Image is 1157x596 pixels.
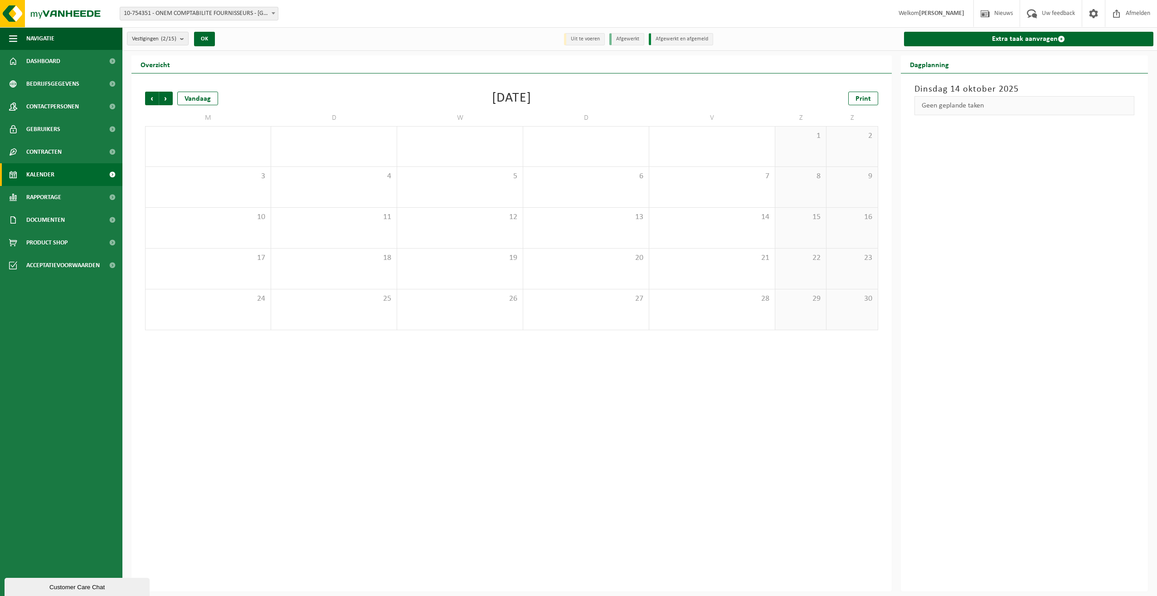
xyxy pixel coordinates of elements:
[654,253,770,263] span: 21
[780,171,822,181] span: 8
[523,110,649,126] td: D
[775,110,826,126] td: Z
[5,576,151,596] iframe: chat widget
[26,141,62,163] span: Contracten
[654,294,770,304] span: 28
[120,7,278,20] span: 10-754351 - ONEM COMPTABILITE FOURNISSEURS - BRUXELLES
[492,92,531,105] div: [DATE]
[276,212,392,222] span: 11
[127,32,189,45] button: Vestigingen(2/15)
[649,110,775,126] td: V
[145,92,159,105] span: Vorige
[26,50,60,73] span: Dashboard
[780,131,822,141] span: 1
[397,110,523,126] td: W
[914,96,1135,115] div: Geen geplande taken
[276,253,392,263] span: 18
[26,27,54,50] span: Navigatie
[831,294,873,304] span: 30
[150,294,266,304] span: 24
[831,253,873,263] span: 23
[26,95,79,118] span: Contactpersonen
[528,171,644,181] span: 6
[402,253,518,263] span: 19
[145,110,271,126] td: M
[919,10,964,17] strong: [PERSON_NAME]
[564,33,605,45] li: Uit te voeren
[826,110,878,126] td: Z
[901,55,958,73] h2: Dagplanning
[194,32,215,46] button: OK
[528,212,644,222] span: 13
[276,171,392,181] span: 4
[271,110,397,126] td: D
[904,32,1154,46] a: Extra taak aanvragen
[161,36,176,42] count: (2/15)
[780,294,822,304] span: 29
[276,294,392,304] span: 25
[831,131,873,141] span: 2
[177,92,218,105] div: Vandaag
[150,212,266,222] span: 10
[26,73,79,95] span: Bedrijfsgegevens
[150,253,266,263] span: 17
[654,171,770,181] span: 7
[914,83,1135,96] h3: Dinsdag 14 oktober 2025
[26,118,60,141] span: Gebruikers
[26,209,65,231] span: Documenten
[402,294,518,304] span: 26
[780,253,822,263] span: 22
[150,171,266,181] span: 3
[26,254,100,277] span: Acceptatievoorwaarden
[654,212,770,222] span: 14
[402,212,518,222] span: 12
[831,212,873,222] span: 16
[856,95,871,103] span: Print
[528,294,644,304] span: 27
[649,33,713,45] li: Afgewerkt en afgemeld
[26,186,61,209] span: Rapportage
[848,92,878,105] a: Print
[26,163,54,186] span: Kalender
[528,253,644,263] span: 20
[131,55,179,73] h2: Overzicht
[831,171,873,181] span: 9
[780,212,822,222] span: 15
[609,33,644,45] li: Afgewerkt
[159,92,173,105] span: Volgende
[26,231,68,254] span: Product Shop
[132,32,176,46] span: Vestigingen
[402,171,518,181] span: 5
